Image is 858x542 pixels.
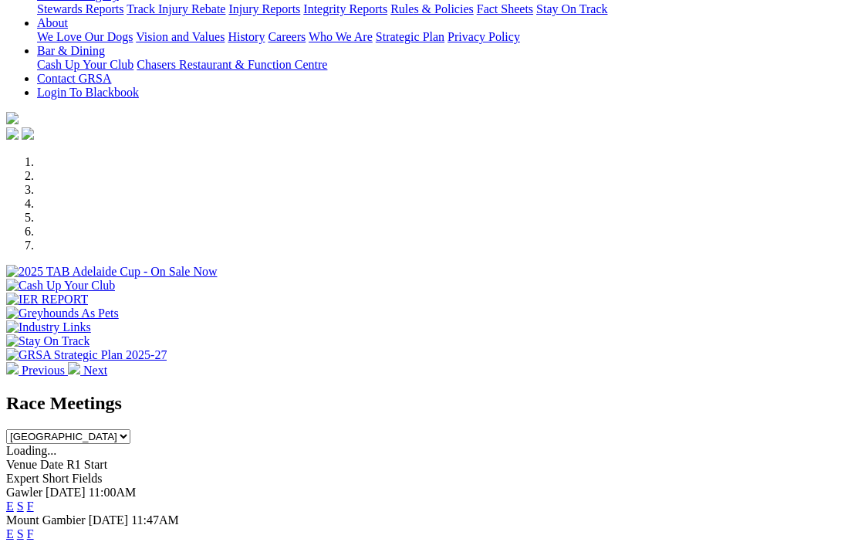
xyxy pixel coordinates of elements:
[89,486,137,499] span: 11:00AM
[6,500,14,513] a: E
[6,527,14,540] a: E
[6,444,56,457] span: Loading...
[6,127,19,140] img: facebook.svg
[17,527,24,540] a: S
[46,486,86,499] span: [DATE]
[6,265,218,279] img: 2025 TAB Adelaide Cup - On Sale Now
[6,513,86,527] span: Mount Gambier
[37,30,133,43] a: We Love Our Dogs
[6,307,119,320] img: Greyhounds As Pets
[22,364,65,377] span: Previous
[27,500,34,513] a: F
[376,30,444,43] a: Strategic Plan
[72,472,102,485] span: Fields
[268,30,306,43] a: Careers
[68,362,80,374] img: chevron-right-pager-white.svg
[42,472,69,485] span: Short
[37,2,123,15] a: Stewards Reports
[6,364,68,377] a: Previous
[6,458,37,471] span: Venue
[303,2,387,15] a: Integrity Reports
[390,2,474,15] a: Rules & Policies
[6,486,42,499] span: Gawler
[6,348,167,362] img: GRSA Strategic Plan 2025-27
[68,364,107,377] a: Next
[6,112,19,124] img: logo-grsa-white.png
[40,458,63,471] span: Date
[136,30,225,43] a: Vision and Values
[37,58,852,72] div: Bar & Dining
[83,364,107,377] span: Next
[228,30,265,43] a: History
[6,279,115,293] img: Cash Up Your Club
[27,527,34,540] a: F
[37,86,139,99] a: Login To Blackbook
[448,30,520,43] a: Privacy Policy
[6,334,90,348] img: Stay On Track
[66,458,107,471] span: R1 Start
[17,500,24,513] a: S
[37,2,852,16] div: Care & Integrity
[37,58,133,71] a: Cash Up Your Club
[89,513,129,527] span: [DATE]
[6,362,19,374] img: chevron-left-pager-white.svg
[309,30,373,43] a: Who We Are
[37,16,68,29] a: About
[37,44,105,57] a: Bar & Dining
[6,393,852,414] h2: Race Meetings
[6,293,88,307] img: IER REPORT
[536,2,607,15] a: Stay On Track
[228,2,300,15] a: Injury Reports
[127,2,225,15] a: Track Injury Rebate
[22,127,34,140] img: twitter.svg
[37,72,111,85] a: Contact GRSA
[137,58,327,71] a: Chasers Restaurant & Function Centre
[131,513,179,527] span: 11:47AM
[6,320,91,334] img: Industry Links
[477,2,533,15] a: Fact Sheets
[37,30,852,44] div: About
[6,472,39,485] span: Expert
